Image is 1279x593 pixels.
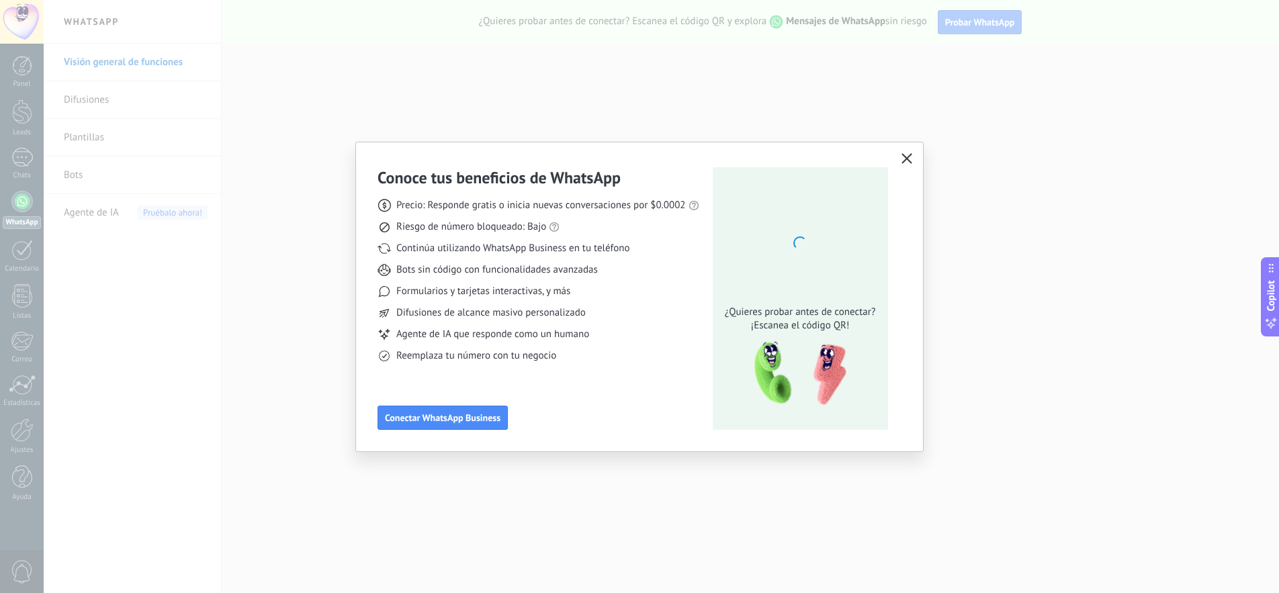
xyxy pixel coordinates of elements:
[378,406,508,430] button: Conectar WhatsApp Business
[396,263,598,277] span: Bots sin código con funcionalidades avanzadas
[743,338,849,410] img: qr-pic-1x.png
[721,306,879,319] span: ¿Quieres probar antes de conectar?
[378,167,621,188] h3: Conoce tus beneficios de WhatsApp
[396,328,589,341] span: Agente de IA que responde como un humano
[385,413,500,422] span: Conectar WhatsApp Business
[396,220,546,234] span: Riesgo de número bloqueado: Bajo
[396,349,556,363] span: Reemplaza tu número con tu negocio
[396,242,629,255] span: Continúa utilizando WhatsApp Business en tu teléfono
[396,199,686,212] span: Precio: Responde gratis o inicia nuevas conversaciones por $0.0002
[396,285,570,298] span: Formularios y tarjetas interactivas, y más
[721,319,879,332] span: ¡Escanea el código QR!
[396,306,586,320] span: Difusiones de alcance masivo personalizado
[1264,280,1278,311] span: Copilot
